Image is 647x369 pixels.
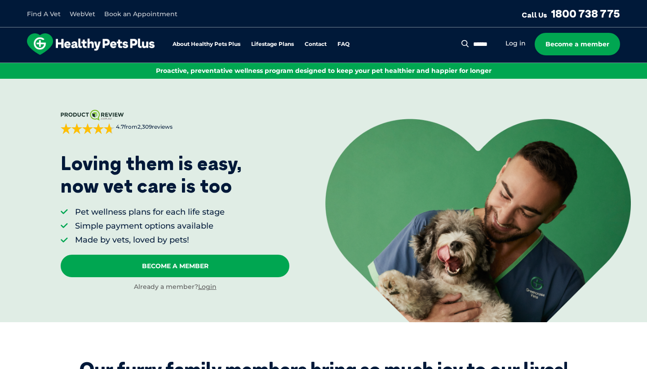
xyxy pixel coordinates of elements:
[61,110,289,134] a: 4.7from2,309reviews
[156,67,492,75] span: Proactive, preventative wellness program designed to keep your pet healthier and happier for longer
[27,33,155,55] img: hpp-logo
[251,41,294,47] a: Lifestage Plans
[75,234,225,246] li: Made by vets, loved by pets!
[75,220,225,232] li: Simple payment options available
[535,33,620,55] a: Become a member
[115,123,173,131] span: from
[137,123,173,130] span: 2,309 reviews
[305,41,327,47] a: Contact
[173,41,240,47] a: About Healthy Pets Plus
[70,10,95,18] a: WebVet
[104,10,177,18] a: Book an Appointment
[337,41,350,47] a: FAQ
[522,10,547,19] span: Call Us
[75,207,225,218] li: Pet wellness plans for each life stage
[61,255,289,277] a: Become A Member
[116,123,124,130] strong: 4.7
[522,7,620,20] a: Call Us1800 738 775
[325,119,631,322] img: <p>Loving them is easy, <br /> now vet care is too</p>
[61,123,115,134] div: 4.7 out of 5 stars
[460,39,471,48] button: Search
[198,283,217,291] a: Login
[61,283,289,292] div: Already a member?
[61,152,242,198] p: Loving them is easy, now vet care is too
[505,39,526,48] a: Log in
[27,10,61,18] a: Find A Vet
